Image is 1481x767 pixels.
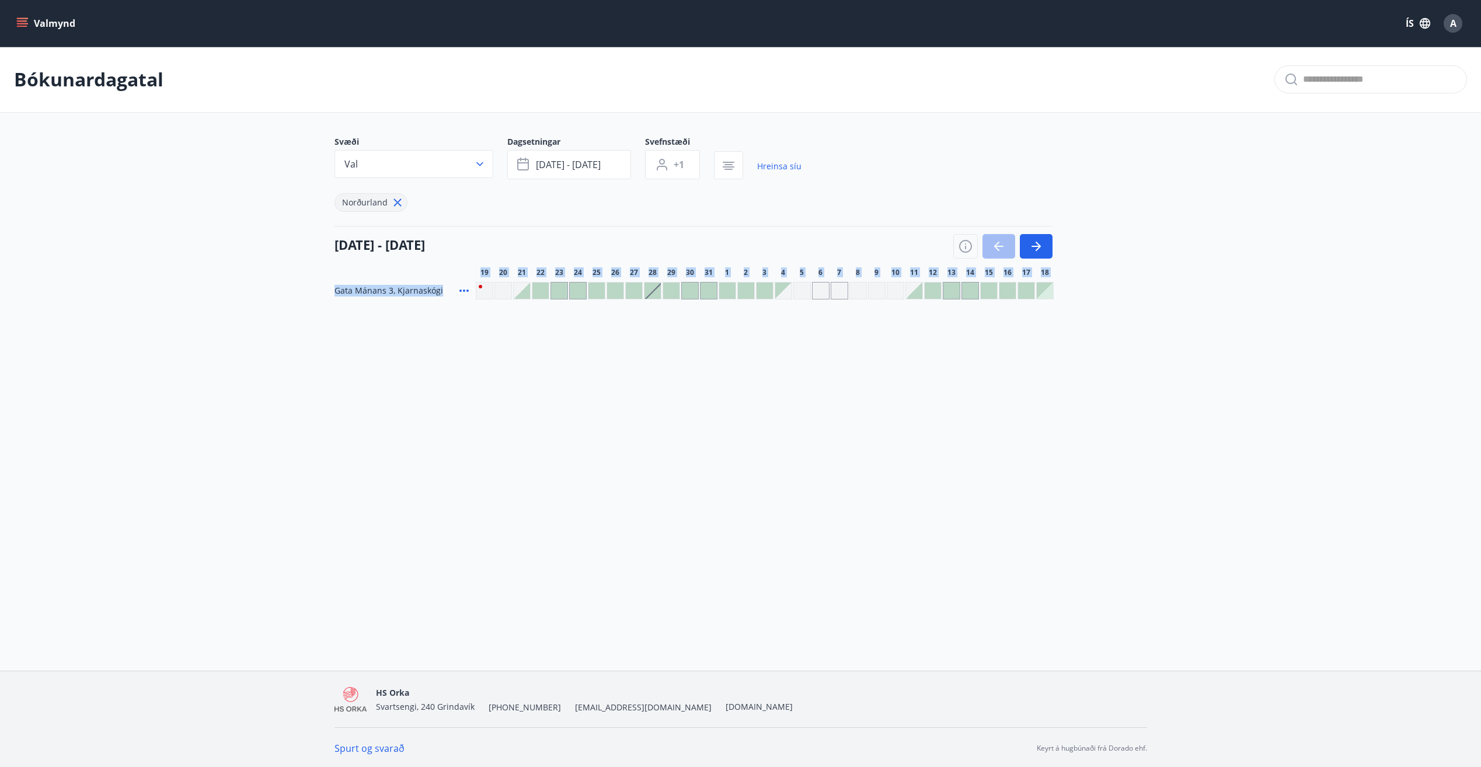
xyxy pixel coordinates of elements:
[674,158,684,171] span: +1
[1003,268,1012,277] span: 16
[334,285,443,297] span: Gata Mánans 3, Kjarnaskógi
[376,687,409,698] span: HS Orka
[489,702,561,713] span: [PHONE_NUMBER]
[499,268,507,277] span: 20
[476,282,493,299] div: Gráir dagar eru ekki bókanlegir
[342,197,388,208] span: Norðurland
[781,268,785,277] span: 4
[334,687,367,712] img: 4KEE8UqMSwrAKrdyHDgoo3yWdiux5j3SefYx3pqm.png
[812,282,830,299] div: Gráir dagar eru ekki bókanlegir
[757,154,802,179] a: Hreinsa síu
[574,268,582,277] span: 24
[800,268,804,277] span: 5
[775,282,792,299] div: Gráir dagar eru ekki bókanlegir
[518,268,526,277] span: 21
[929,268,937,277] span: 12
[831,282,848,299] div: Gráir dagar eru ekki bókanlegir
[630,268,638,277] span: 27
[507,136,645,150] span: Dagsetningar
[725,268,729,277] span: 1
[334,150,493,178] button: Val
[985,268,993,277] span: 15
[376,701,475,712] span: Svartsengi, 240 Grindavík
[1022,268,1030,277] span: 17
[818,268,823,277] span: 6
[1450,17,1456,30] span: A
[507,150,631,179] button: [DATE] - [DATE]
[480,268,489,277] span: 19
[1399,13,1437,34] button: ÍS
[849,282,867,299] div: Gráir dagar eru ekki bókanlegir
[793,282,811,299] div: Gráir dagar eru ekki bókanlegir
[705,268,713,277] span: 31
[14,13,80,34] button: menu
[667,268,675,277] span: 29
[575,702,712,713] span: [EMAIL_ADDRESS][DOMAIN_NAME]
[344,158,358,170] span: Val
[611,268,619,277] span: 26
[645,136,714,150] span: Svefnstæði
[1037,743,1147,754] p: Keyrt á hugbúnaði frá Dorado ehf.
[334,236,425,253] h4: [DATE] - [DATE]
[874,268,879,277] span: 9
[334,193,407,212] div: Norðurland
[593,268,601,277] span: 25
[1439,9,1467,37] button: A
[891,268,900,277] span: 10
[649,268,657,277] span: 28
[645,150,700,179] button: +1
[536,268,545,277] span: 22
[1041,268,1049,277] span: 18
[837,268,841,277] span: 7
[744,268,748,277] span: 2
[726,701,793,712] a: [DOMAIN_NAME]
[14,67,163,92] p: Bókunardagatal
[494,282,512,299] div: Gráir dagar eru ekki bókanlegir
[762,268,766,277] span: 3
[856,268,860,277] span: 8
[947,268,956,277] span: 13
[868,282,886,299] div: Gráir dagar eru ekki bókanlegir
[555,268,563,277] span: 23
[966,268,974,277] span: 14
[910,268,918,277] span: 11
[887,282,904,299] div: Gráir dagar eru ekki bókanlegir
[334,742,405,755] a: Spurt og svarað
[686,268,694,277] span: 30
[334,136,507,150] span: Svæði
[536,158,601,171] span: [DATE] - [DATE]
